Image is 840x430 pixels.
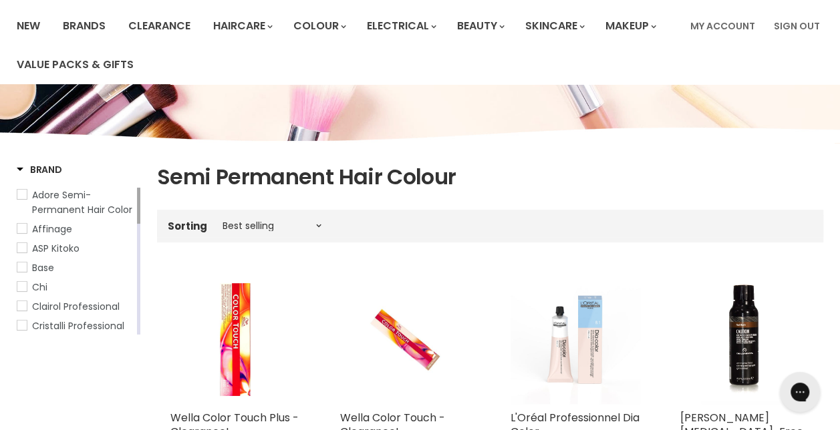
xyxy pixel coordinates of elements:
[682,12,763,40] a: My Account
[17,260,134,275] a: Base
[17,318,134,333] a: Cristalli Professional
[17,299,134,314] a: Clairol Professional
[362,274,448,404] img: Wella Color Touch - Clearance!
[53,12,116,40] a: Brands
[157,163,823,191] h1: Semi Permanent Hair Colour
[17,163,62,176] h3: Brand
[17,241,134,256] a: ASP Kitoko
[170,274,300,404] img: Wella Color Touch Plus - Clearance!
[680,274,810,404] a: De Lorenzo Novatone Ammonia-Free Gel Colour
[595,12,664,40] a: Makeup
[447,12,513,40] a: Beauty
[32,242,80,255] span: ASP Kitoko
[32,280,47,294] span: Chi
[766,12,828,40] a: Sign Out
[203,12,281,40] a: Haircare
[32,188,132,216] span: Adore Semi-Permanent Hair Color
[32,300,120,313] span: Clairol Professional
[32,222,72,236] span: Affinage
[118,12,200,40] a: Clearance
[32,319,124,333] span: Cristalli Professional
[7,7,682,84] ul: Main menu
[17,280,134,294] a: Chi
[283,12,354,40] a: Colour
[702,274,789,404] img: De Lorenzo Novatone Ammonia-Free Gel Colour
[17,222,134,236] a: Affinage
[7,51,144,79] a: Value Packs & Gifts
[168,220,207,232] label: Sorting
[515,12,593,40] a: Skincare
[773,367,827,417] iframe: Gorgias live chat messenger
[511,274,640,404] img: L'Oréal Professionnel Dia Color
[17,188,134,217] a: Adore Semi-Permanent Hair Color
[340,274,470,404] a: Wella Color Touch - Clearance!
[32,261,54,274] span: Base
[7,12,50,40] a: New
[357,12,444,40] a: Electrical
